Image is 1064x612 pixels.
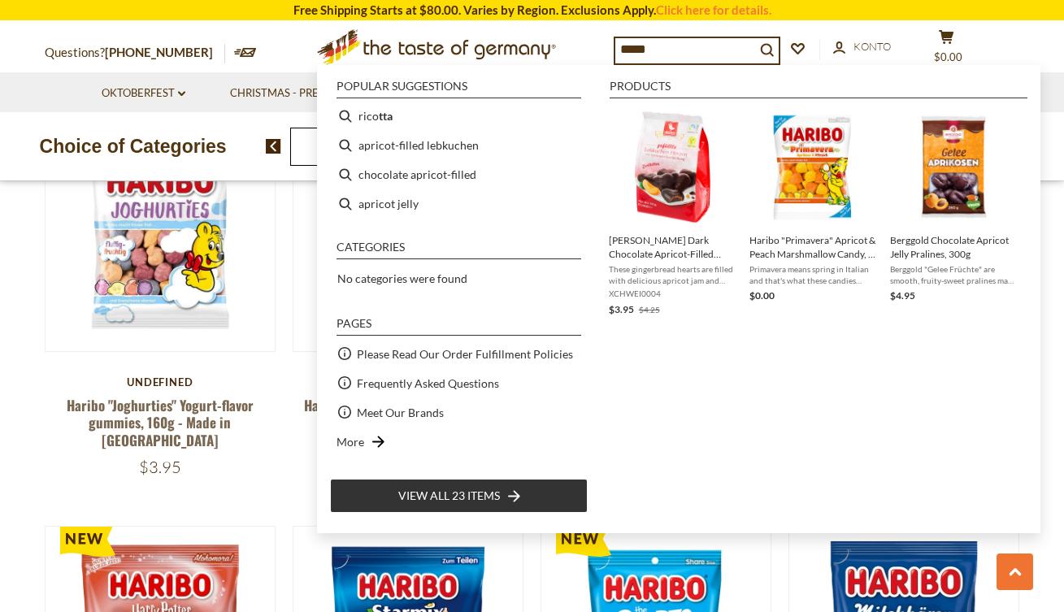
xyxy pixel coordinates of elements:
[934,50,962,63] span: $0.00
[293,375,524,388] div: Haribo
[923,29,971,70] button: $0.00
[330,427,588,456] li: More
[67,395,254,450] a: Haribo "Joghurties" Yogurt-flavor gummies, 160g - Made in [GEOGRAPHIC_DATA]
[656,2,771,17] a: Click here for details.
[139,457,181,477] span: $3.95
[743,102,884,324] li: Haribo "Primavera" Apricot & Peach Marshmallow Candy, 7 oz
[337,271,467,285] span: No categories were found
[337,241,581,259] li: Categories
[890,289,915,302] span: $4.95
[330,397,588,427] li: Meet Our Brands
[330,131,588,160] li: apricot-filled lebkuchen
[749,289,775,302] span: $0.00
[45,375,276,388] div: undefined
[890,108,1018,318] a: Berggold Chocolate Apricot Jelly PralinesBerggold Chocolate Apricot Jelly Pralines, 300gBerggold ...
[884,102,1024,324] li: Berggold Chocolate Apricot Jelly Pralines, 300g
[46,121,276,351] img: Haribo "Joghurties" Yogurt-flavor gummies, 160g - Made in Germany
[357,374,499,393] a: Frequently Asked Questions
[639,305,660,315] span: $4.25
[610,80,1027,98] li: Products
[330,479,588,513] li: View all 23 items
[304,395,512,450] a: Haribo Gold Bears Gummies in bear-shaped tub, 450g - made in [GEOGRAPHIC_DATA]
[749,108,877,318] a: Haribo Primavera Apricot & PeachHaribo "Primavera" Apricot & Peach Marshmallow Candy, 7 ozPrimave...
[317,65,1040,533] div: Instant Search Results
[105,45,213,59] a: [PHONE_NUMBER]
[357,403,444,422] a: Meet Our Brands
[749,263,877,286] span: Primavera means spring in Italian and that's what these candies symbolize. Soft marshmallow candy...
[754,108,872,226] img: Haribo Primavera Apricot & Peach
[230,85,369,102] a: Christmas - PRE-ORDER
[895,108,1013,226] img: Berggold Chocolate Apricot Jelly Pralines
[337,318,581,336] li: Pages
[330,339,588,368] li: Please Read Our Order Fulfillment Policies
[398,487,500,505] span: View all 23 items
[609,303,634,315] span: $3.95
[609,233,736,261] span: [PERSON_NAME] Dark Chocolate Apricot-Filled Lebkuchen Hearts, 5.5 oz.
[609,108,736,318] a: Weiss Apricot Filled Lebkuchen Herzen in Dark Chocolate[PERSON_NAME] Dark Chocolate Apricot-Fille...
[749,233,877,261] span: Haribo "Primavera" Apricot & Peach Marshmallow Candy, 7 oz
[330,368,588,397] li: Frequently Asked Questions
[614,108,732,226] img: Weiss Apricot Filled Lebkuchen Herzen in Dark Chocolate
[330,160,588,189] li: chocolate apricot-filled
[833,38,891,56] a: Konto
[602,102,743,324] li: Weiss Dark Chocolate Apricot-Filled Lebkuchen Hearts, 5.5 oz.
[890,233,1018,261] span: Berggold Chocolate Apricot Jelly Pralines, 300g
[609,288,736,299] span: XCHWEI0004
[853,40,891,53] span: Konto
[890,263,1018,286] span: Berggold "Gelee Früchte" are smooth, fruity-sweet pralines made from apricot juice, covered in me...
[293,121,523,351] img: Haribo Gold Bears Gummies in bear-shaped tub, 450g - made in Germany
[330,102,588,131] li: ricotta
[357,345,573,363] a: Please Read Our Order Fulfillment Policies
[266,139,281,154] img: previous arrow
[337,80,581,98] li: Popular suggestions
[379,106,393,125] b: tta
[45,42,225,63] p: Questions?
[102,85,185,102] a: Oktoberfest
[330,189,588,219] li: apricot jelly
[609,263,736,286] span: These gingerbread hearts are filled with delicious apricot jam and covered with a silky dark choc...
